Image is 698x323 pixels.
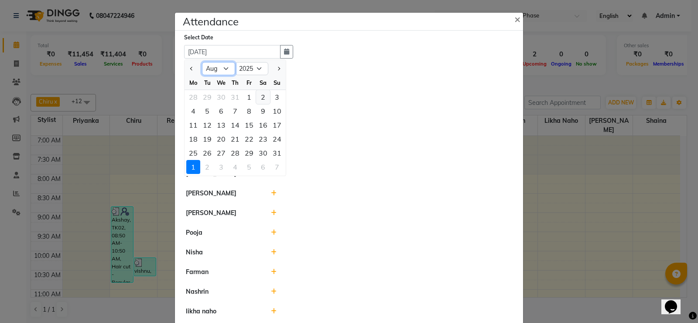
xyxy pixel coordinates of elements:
[242,76,256,90] div: Fr
[242,118,256,132] div: Friday, August 15, 2025
[256,90,270,104] div: Saturday, August 2, 2025
[275,62,282,76] button: Next month
[184,45,281,59] input: Select date
[228,132,242,146] div: 21
[200,104,214,118] div: 5
[256,118,270,132] div: Saturday, August 16, 2025
[200,118,214,132] div: 12
[256,132,270,146] div: Saturday, August 23, 2025
[186,146,200,160] div: 25
[179,71,264,80] div: [PERSON_NAME]
[256,104,270,118] div: Saturday, August 9, 2025
[242,104,256,118] div: Friday, August 8, 2025
[270,90,284,104] div: 3
[188,62,195,76] button: Previous month
[179,307,264,316] div: likha naho
[228,146,242,160] div: Thursday, August 28, 2025
[179,287,264,296] div: Nashrin
[186,90,200,104] div: 28
[214,76,228,90] div: We
[214,90,228,104] div: Wednesday, July 30, 2025
[214,104,228,118] div: Wednesday, August 6, 2025
[186,146,200,160] div: Monday, August 25, 2025
[242,132,256,146] div: 22
[186,90,200,104] div: Monday, July 28, 2025
[214,132,228,146] div: Wednesday, August 20, 2025
[270,146,284,160] div: Sunday, August 31, 2025
[202,62,235,75] select: Select month
[256,90,270,104] div: 2
[179,208,264,218] div: [PERSON_NAME]
[183,14,239,29] h4: Attendance
[200,146,214,160] div: Tuesday, August 26, 2025
[228,132,242,146] div: Thursday, August 21, 2025
[242,118,256,132] div: 15
[179,110,264,119] div: Priyanka
[186,118,200,132] div: Monday, August 11, 2025
[270,118,284,132] div: 17
[214,146,228,160] div: 27
[242,90,256,104] div: 1
[242,132,256,146] div: Friday, August 22, 2025
[270,104,284,118] div: 10
[186,160,200,174] div: 1
[228,118,242,132] div: 14
[200,76,214,90] div: Tu
[228,76,242,90] div: Th
[270,76,284,90] div: Su
[186,118,200,132] div: 11
[179,130,264,139] div: Chiru
[228,90,242,104] div: Thursday, July 31, 2025
[200,118,214,132] div: Tuesday, August 12, 2025
[228,104,242,118] div: Thursday, August 7, 2025
[270,118,284,132] div: Sunday, August 17, 2025
[256,146,270,160] div: 30
[235,62,268,75] select: Select year
[256,132,270,146] div: 23
[200,90,214,104] div: Tuesday, July 29, 2025
[179,149,264,159] div: Reception
[256,118,270,132] div: 16
[186,160,200,174] div: Monday, September 1, 2025
[186,104,200,118] div: 4
[179,248,264,257] div: Nisha
[507,7,529,31] button: Close
[228,146,242,160] div: 28
[186,76,200,90] div: Mo
[228,118,242,132] div: Thursday, August 14, 2025
[200,146,214,160] div: 26
[270,104,284,118] div: Sunday, August 10, 2025
[186,132,200,146] div: Monday, August 18, 2025
[514,12,520,25] span: ×
[214,132,228,146] div: 20
[214,118,228,132] div: 13
[200,90,214,104] div: 29
[242,90,256,104] div: Friday, August 1, 2025
[184,34,213,42] label: Select Date
[200,132,214,146] div: 19
[214,104,228,118] div: 6
[242,146,256,160] div: 29
[270,146,284,160] div: 31
[179,169,264,178] div: [PERSON_NAME]
[270,132,284,146] div: Sunday, August 24, 2025
[200,104,214,118] div: Tuesday, August 5, 2025
[186,132,200,146] div: 18
[179,267,264,277] div: Farman
[179,228,264,237] div: Pooja
[256,146,270,160] div: Saturday, August 30, 2025
[214,118,228,132] div: Wednesday, August 13, 2025
[228,90,242,104] div: 31
[214,146,228,160] div: Wednesday, August 27, 2025
[270,90,284,104] div: Sunday, August 3, 2025
[242,104,256,118] div: 8
[270,132,284,146] div: 24
[228,104,242,118] div: 7
[186,104,200,118] div: Monday, August 4, 2025
[179,90,264,100] div: [PERSON_NAME]
[661,288,689,314] iframe: chat widget
[214,90,228,104] div: 30
[256,76,270,90] div: Sa
[256,104,270,118] div: 9
[179,189,264,198] div: [PERSON_NAME]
